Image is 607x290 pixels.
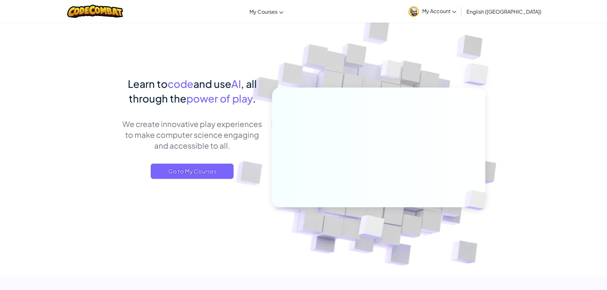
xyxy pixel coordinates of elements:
span: and use [193,77,231,90]
img: Overlap cubes [454,177,502,223]
a: English ([GEOGRAPHIC_DATA]) [463,3,545,20]
span: code [168,77,193,90]
span: Learn to [128,77,168,90]
p: We create innovative play experiences to make computer science engaging and accessible to all. [122,118,263,151]
span: My Account [422,8,456,14]
img: avatar [408,6,419,17]
a: My Account [405,1,459,21]
img: Overlap cubes [451,48,506,102]
img: Overlap cubes [368,47,414,95]
a: My Courses [246,3,286,20]
img: CodeCombat logo [67,5,123,18]
span: AI [231,77,241,90]
span: My Courses [249,8,278,15]
img: Overlap cubes [343,202,400,254]
span: power of play [186,92,253,105]
span: . [253,92,256,105]
a: Go to My Courses [151,164,234,179]
span: English ([GEOGRAPHIC_DATA]) [466,8,541,15]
